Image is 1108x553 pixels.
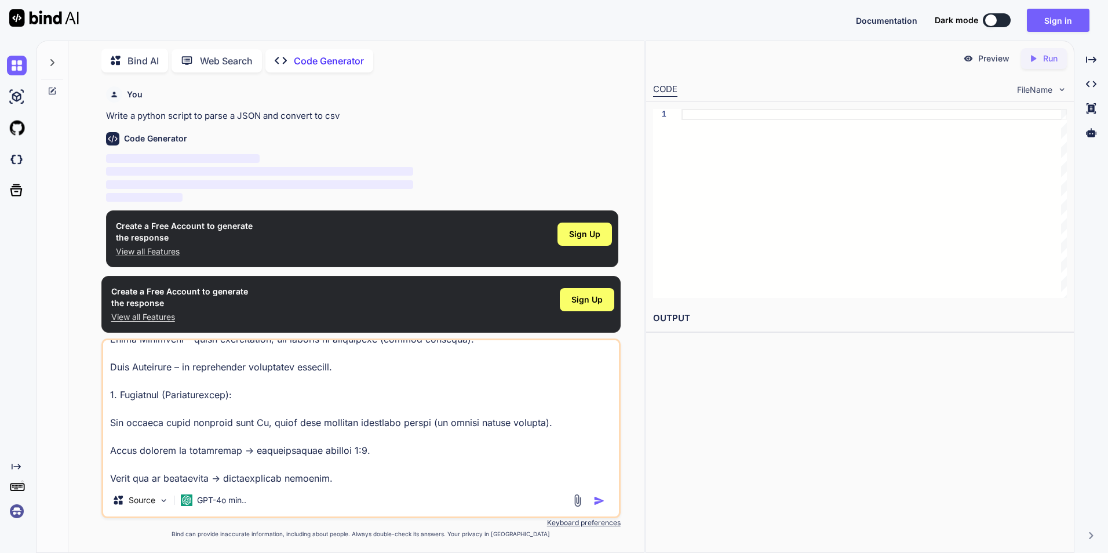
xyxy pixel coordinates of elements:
div: 1 [653,109,666,120]
p: View all Features [116,246,253,257]
span: Sign Up [571,294,603,305]
img: GPT-4o mini [181,494,192,506]
h6: Code Generator [124,133,187,144]
p: Write a python script to parse a JSON and convert to csv [106,110,618,123]
span: FileName [1017,84,1052,96]
span: Sign Up [569,228,600,240]
img: signin [7,501,27,521]
span: Documentation [856,16,917,26]
p: Bind can provide inaccurate information, including about people. Always double-check its answers.... [101,530,621,539]
button: Sign in [1027,9,1089,32]
h6: You [127,89,143,100]
p: Code Generator [294,54,364,68]
span: ‌ [106,154,260,163]
p: GPT-4o min.. [197,494,246,506]
img: attachment [571,494,584,507]
img: Pick Models [159,496,169,505]
img: githubLight [7,118,27,138]
img: Bind AI [9,9,79,27]
p: View all Features [111,311,248,323]
h1: Create a Free Account to generate the response [111,286,248,309]
p: Keyboard preferences [101,518,621,527]
img: icon [593,495,605,507]
p: Web Search [200,54,253,68]
button: Documentation [856,14,917,27]
span: ‌ [106,167,413,176]
span: ‌ [106,180,413,189]
textarea: loremi do sitame consecteturad elits doeiu t incidi ut la etdolo :MAG ALI Enima min v Quisn Exerc... [103,340,619,484]
img: preview [963,53,974,64]
p: Preview [978,53,1009,64]
img: chat [7,56,27,75]
h1: Create a Free Account to generate the response [116,220,253,243]
img: ai-studio [7,87,27,107]
p: Source [129,494,155,506]
span: Dark mode [935,14,978,26]
img: darkCloudIdeIcon [7,150,27,169]
p: Bind AI [127,54,159,68]
span: ‌ [106,193,183,202]
div: CODE [653,83,677,97]
h2: OUTPUT [646,305,1074,332]
p: Run [1043,53,1058,64]
img: chevron down [1057,85,1067,94]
